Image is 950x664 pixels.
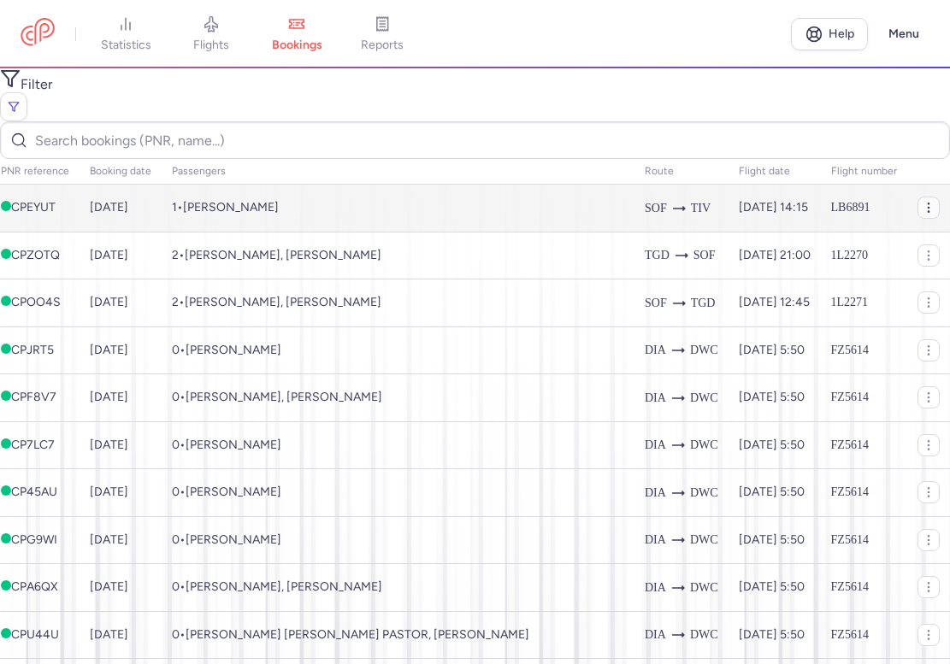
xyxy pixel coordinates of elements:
[739,343,805,357] span: [DATE] 5:50
[172,248,179,262] span: 2
[172,390,180,404] span: 0
[11,201,56,214] button: CPEYUT
[186,579,382,594] span: Nabel LALLY, Elizabeth CLARK
[185,248,381,262] span: Stoyan YORDANOV, Lubomir IVANOV
[361,38,404,53] span: reports
[185,295,381,309] span: Sofia ATLASOVA, Mark ATLASOV
[645,341,666,360] span: DIA
[172,200,279,214] span: •
[831,532,869,549] span: FZ5614
[11,200,56,214] span: CPEYUT
[645,484,666,502] span: DIA
[90,532,128,547] span: [DATE]
[193,38,229,53] span: flights
[80,159,162,185] th: Booking date
[739,438,805,452] span: [DATE] 5:50
[739,390,805,404] span: [DATE] 5:50
[690,626,718,644] span: DWC
[272,38,322,53] span: bookings
[90,200,128,214] span: [DATE]
[172,579,382,594] span: •
[186,627,529,642] span: Nicolas Fernando VARGAS PASTOR, Maurio MUNIZ
[11,533,57,547] button: CPG9WI
[186,485,281,499] span: Martin ASENOV
[11,295,61,309] span: CPOO4S
[831,484,869,501] span: FZ5614
[645,579,666,597] span: DIA
[690,484,718,502] span: DWC
[172,343,281,357] span: •
[90,343,128,357] span: [DATE]
[186,438,281,452] span: Abdelfattah MESBAHI
[693,246,716,265] span: SOF
[172,248,381,262] span: •
[11,296,61,309] button: CPOO4S
[831,294,869,311] span: 1L2271
[11,628,59,642] button: CPU44U
[691,199,711,218] span: TIV
[739,200,808,214] span: [DATE] 14:15
[101,38,151,53] span: statistics
[90,295,128,309] span: [DATE]
[172,485,180,499] span: 0
[11,248,60,262] span: CPZOTQ
[645,246,670,265] span: TGD
[878,18,929,50] button: Menu
[829,27,854,40] span: Help
[11,485,57,499] span: CP45AU
[739,485,805,499] span: [DATE] 5:50
[831,626,869,643] span: FZ5614
[729,159,821,185] th: flight date
[11,344,54,357] button: CPJRT5
[831,247,869,264] span: 1L2270
[831,199,870,216] span: LB6891
[90,248,128,262] span: [DATE]
[183,200,279,214] span: Tsveta BACHEVA
[172,579,180,594] span: 0
[11,343,54,357] span: CPJRT5
[83,15,168,53] a: statistics
[172,295,179,309] span: 2
[90,485,128,499] span: [DATE]
[186,343,281,357] span: Asmaa AHMED
[254,15,339,53] a: bookings
[645,199,667,218] span: SOF
[739,579,805,594] span: [DATE] 5:50
[831,579,869,596] span: FZ5614
[831,342,869,359] span: FZ5614
[645,626,666,644] span: DIA
[172,200,177,214] span: 1
[11,391,56,404] button: CPF8V7
[90,579,128,594] span: [DATE]
[739,532,805,547] span: [DATE] 5:50
[186,532,281,547] span: Carolina MATEO
[11,249,60,262] button: CPZOTQ
[11,438,55,452] span: CP7LC7
[21,18,55,50] a: CitizenPlane red outlined logo
[831,389,869,406] span: FZ5614
[690,436,718,455] span: DWC
[11,580,58,594] button: CPA6QX
[690,579,718,597] span: DWC
[90,390,128,404] span: [DATE]
[739,248,811,262] span: [DATE] 21:00
[690,389,718,408] span: DWC
[831,437,869,454] span: FZ5614
[172,390,382,404] span: •
[739,627,805,642] span: [DATE] 5:50
[172,343,180,357] span: 0
[634,159,729,185] th: Route
[168,15,254,53] a: flights
[90,438,128,452] span: [DATE]
[691,294,716,313] span: TGD
[90,627,128,642] span: [DATE]
[172,485,281,499] span: •
[21,77,58,92] span: Filters
[690,341,718,360] span: DWC
[739,295,810,309] span: [DATE] 12:45
[162,159,634,185] th: Passengers
[645,531,666,549] span: DIA
[645,294,667,313] span: SOF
